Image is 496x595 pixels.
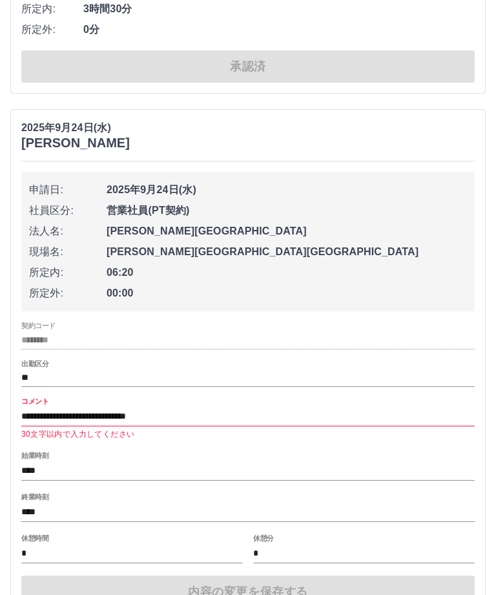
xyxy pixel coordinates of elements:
[21,321,56,331] label: 契約コード
[21,359,48,368] label: 出勤区分
[21,22,83,37] span: 所定外:
[21,450,48,460] label: 始業時刻
[107,182,467,198] span: 2025年9月24日(水)
[29,244,107,260] span: 現場名:
[107,265,467,280] span: 06:20
[29,203,107,218] span: 社員区分:
[29,224,107,239] span: 法人名:
[107,224,467,239] span: [PERSON_NAME][GEOGRAPHIC_DATA]
[21,492,48,501] label: 終業時刻
[21,533,48,543] label: 休憩時間
[107,244,467,260] span: [PERSON_NAME][GEOGRAPHIC_DATA][GEOGRAPHIC_DATA]
[29,265,107,280] span: 所定内:
[29,182,107,198] span: 申請日:
[21,396,48,406] label: コメント
[107,286,467,301] span: 00:00
[83,1,475,17] span: 3時間30分
[21,428,475,441] p: 30文字以内で入力してください
[253,533,274,543] label: 休憩分
[83,22,475,37] span: 0分
[21,136,130,151] h3: [PERSON_NAME]
[21,120,130,136] p: 2025年9月24日(水)
[107,203,467,218] span: 営業社員(PT契約)
[29,286,107,301] span: 所定外:
[21,1,83,17] span: 所定内:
